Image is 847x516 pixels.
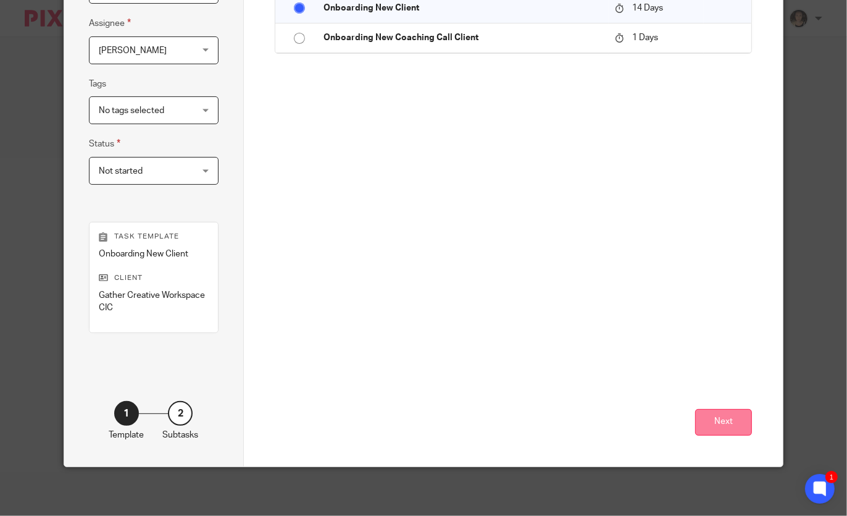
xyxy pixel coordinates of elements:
button: Next [695,409,752,436]
p: Subtasks [162,429,198,441]
label: Assignee [89,16,131,30]
div: 1 [114,401,139,426]
p: Onboarding New Client [323,2,603,14]
label: Status [89,137,120,151]
div: 1 [825,471,838,483]
span: Not started [99,167,143,176]
p: Task template [99,232,209,242]
p: Client [99,273,209,283]
p: Gather Creative Workspace CIC [99,289,209,315]
label: Tags [89,78,106,90]
p: Onboarding New Client [99,248,209,260]
span: [PERSON_NAME] [99,46,167,55]
div: 2 [168,401,193,426]
p: Template [109,429,144,441]
p: Onboarding New Coaching Call Client [323,32,603,44]
span: 1 Days [632,33,658,42]
span: 14 Days [632,4,663,12]
span: No tags selected [99,106,164,115]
